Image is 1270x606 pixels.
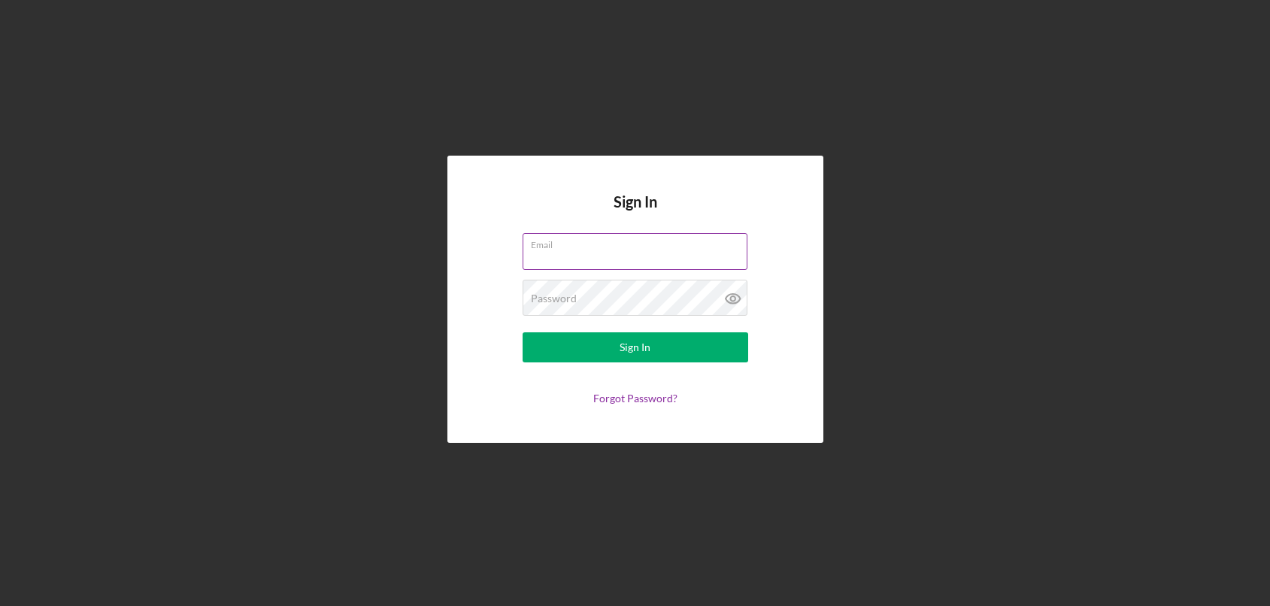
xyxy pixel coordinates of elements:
[593,392,677,405] a: Forgot Password?
[523,332,748,362] button: Sign In
[614,193,657,233] h4: Sign In
[620,332,650,362] div: Sign In
[531,234,747,250] label: Email
[531,292,577,305] label: Password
